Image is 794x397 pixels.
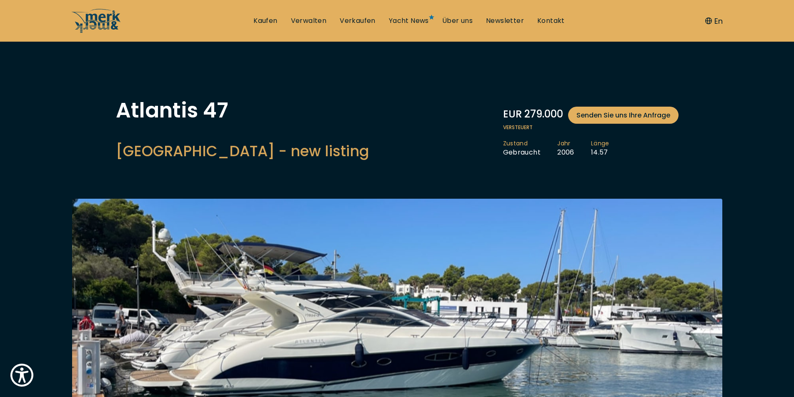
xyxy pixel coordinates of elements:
[591,140,626,157] li: 14.57
[340,16,376,25] a: Verkaufen
[503,124,679,131] span: Versteuert
[576,110,670,120] span: Senden Sie uns Ihre Anfrage
[591,140,609,148] span: Länge
[253,16,277,25] a: Kaufen
[557,140,574,148] span: Jahr
[486,16,524,25] a: Newsletter
[537,16,565,25] a: Kontakt
[8,362,35,389] button: Show Accessibility Preferences
[116,100,369,121] h1: Atlantis 47
[705,15,723,27] button: En
[557,140,591,157] li: 2006
[503,140,541,148] span: Zustand
[291,16,327,25] a: Verwalten
[568,107,679,124] a: Senden Sie uns Ihre Anfrage
[442,16,473,25] a: Über uns
[116,141,369,161] h2: [GEOGRAPHIC_DATA] - new listing
[503,140,558,157] li: Gebraucht
[389,16,429,25] a: Yacht News
[503,107,679,124] div: EUR 279.000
